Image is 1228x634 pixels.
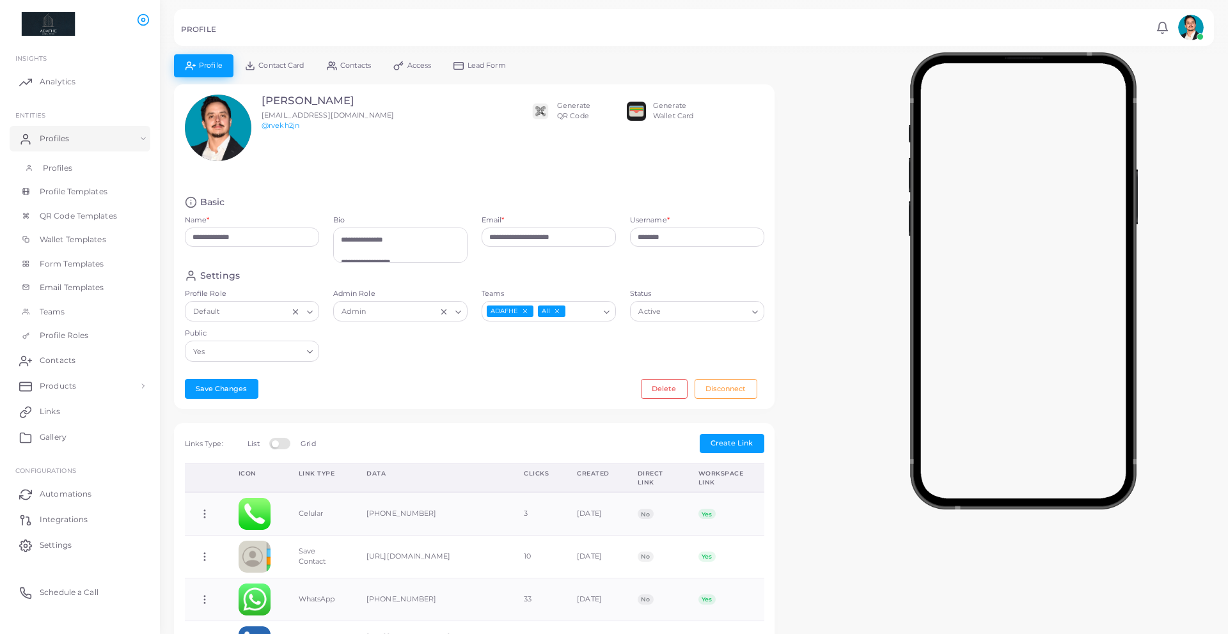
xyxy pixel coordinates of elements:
[333,289,468,299] label: Admin Role
[40,282,104,293] span: Email Templates
[43,162,72,174] span: Profiles
[185,439,223,448] span: Links Type:
[567,305,598,319] input: Search for option
[199,62,223,69] span: Profile
[641,379,688,398] button: Delete
[200,270,240,282] h4: Settings
[258,62,304,69] span: Contact Card
[12,12,83,36] img: logo
[695,379,757,398] button: Disconnect
[563,536,624,578] td: [DATE]
[638,509,654,519] span: No
[185,215,210,226] label: Name
[185,289,319,299] label: Profile Role
[15,111,45,119] span: ENTITIES
[698,594,716,605] span: Yes
[10,481,150,507] a: Automations
[369,305,436,319] input: Search for option
[510,578,563,621] td: 33
[192,345,207,359] span: Yes
[1178,15,1204,40] img: avatar
[340,62,371,69] span: Contacts
[1174,15,1207,40] a: avatar
[10,532,150,558] a: Settings
[482,215,505,226] label: Email
[239,584,271,615] img: whatsapp.png
[510,492,563,535] td: 3
[10,348,150,373] a: Contacts
[285,536,353,578] td: Save Contact
[40,431,67,443] span: Gallery
[262,111,394,120] span: [EMAIL_ADDRESS][DOMAIN_NAME]
[10,228,150,252] a: Wallet Templates
[700,434,764,453] button: Create Link
[40,514,88,525] span: Integrations
[333,215,468,226] label: Bio
[638,594,654,605] span: No
[262,95,394,107] h3: [PERSON_NAME]
[627,102,646,121] img: apple-wallet.png
[10,580,150,605] a: Schedule a Call
[10,204,150,228] a: QR Code Templates
[299,469,339,478] div: Link Type
[40,133,69,144] span: Profiles
[698,552,716,562] span: Yes
[10,300,150,324] a: Teams
[510,536,563,578] td: 10
[185,379,258,398] button: Save Changes
[223,305,288,319] input: Search for option
[185,341,319,361] div: Search for option
[10,323,150,348] a: Profile Roles
[538,305,565,318] span: All
[366,469,496,478] div: Data
[40,488,91,500] span: Automations
[40,186,107,197] span: Profile Templates
[557,101,590,121] div: Generate QR Code
[482,289,616,299] label: Teams
[40,380,76,392] span: Products
[698,509,716,519] span: Yes
[40,539,72,551] span: Settings
[192,305,221,319] span: Default
[40,587,98,598] span: Schedule a Call
[340,305,368,319] span: Admin
[40,306,65,318] span: Teams
[239,498,271,530] img: phone.png
[10,252,150,276] a: Form Templates
[482,301,616,321] div: Search for option
[698,469,750,486] div: Workspace Link
[239,541,271,573] img: contactcard.png
[638,552,654,562] span: No
[577,469,610,478] div: Created
[630,301,764,321] div: Search for option
[10,126,150,151] a: Profiles
[711,438,753,447] span: Create Link
[468,62,506,69] span: Lead Form
[664,305,747,319] input: Search for option
[908,52,1138,509] img: phone-mock.b55596b7.png
[10,424,150,450] a: Gallery
[15,467,76,474] span: Configurations
[524,469,549,478] div: Clicks
[630,215,670,226] label: Username
[40,234,106,245] span: Wallet Templates
[653,101,693,121] div: Generate Wallet Card
[352,492,510,535] td: [PHONE_NUMBER]
[185,464,224,493] th: Action
[40,355,75,366] span: Contacts
[521,307,530,316] button: Deselect ADAFHE
[638,469,670,486] div: Direct Link
[333,301,468,321] div: Search for option
[10,69,150,95] a: Analytics
[200,196,225,208] h4: Basic
[563,492,624,535] td: [DATE]
[352,536,510,578] td: [URL][DOMAIN_NAME]
[301,439,315,449] label: Grid
[185,329,319,339] label: Public
[352,578,510,621] td: [PHONE_NUMBER]
[10,399,150,424] a: Links
[291,306,300,316] button: Clear Selected
[637,305,663,319] span: Active
[563,578,624,621] td: [DATE]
